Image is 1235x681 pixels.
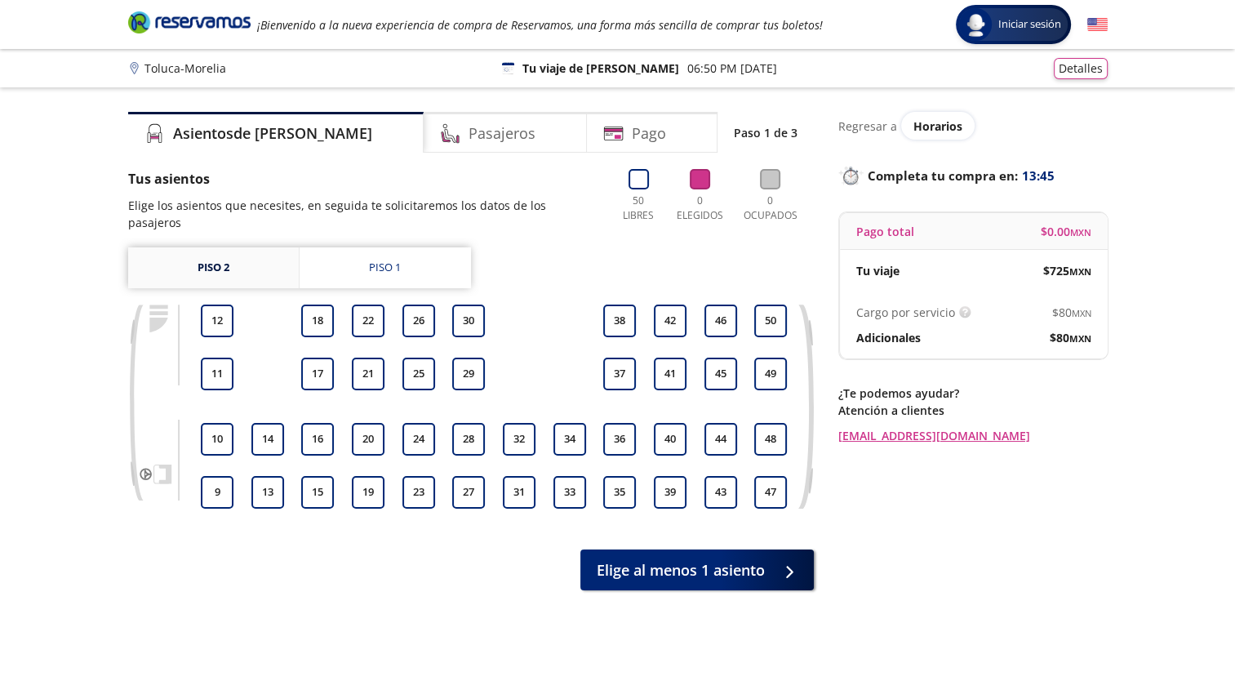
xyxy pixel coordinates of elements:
[369,260,401,276] div: Piso 1
[201,305,233,337] button: 12
[580,550,814,590] button: Elige al menos 1 asiento
[603,358,636,390] button: 37
[603,423,636,456] button: 36
[754,358,787,390] button: 49
[856,304,955,321] p: Cargo por servicio
[992,16,1068,33] span: Iniciar sesión
[740,194,802,223] p: 0 Ocupados
[838,118,897,135] p: Regresar a
[402,358,435,390] button: 25
[352,358,384,390] button: 21
[553,423,586,456] button: 34
[251,476,284,509] button: 13
[301,476,334,509] button: 15
[352,423,384,456] button: 20
[452,305,485,337] button: 30
[402,476,435,509] button: 23
[301,305,334,337] button: 18
[603,305,636,337] button: 38
[1069,265,1091,278] small: MXN
[687,60,777,77] p: 06:50 PM [DATE]
[704,476,737,509] button: 43
[913,118,962,134] span: Horarios
[704,305,737,337] button: 46
[251,423,284,456] button: 14
[704,358,737,390] button: 45
[1022,167,1055,185] span: 13:45
[1054,58,1108,79] button: Detalles
[838,402,1108,419] p: Atención a clientes
[754,476,787,509] button: 47
[201,476,233,509] button: 9
[402,423,435,456] button: 24
[1087,15,1108,35] button: English
[452,423,485,456] button: 28
[452,358,485,390] button: 29
[201,358,233,390] button: 11
[1050,329,1091,346] span: $ 80
[856,329,921,346] p: Adicionales
[597,559,765,581] span: Elige al menos 1 asiento
[128,10,251,34] i: Brand Logo
[654,423,686,456] button: 40
[301,423,334,456] button: 16
[616,194,661,223] p: 50 Libres
[856,223,914,240] p: Pago total
[754,305,787,337] button: 50
[173,122,372,145] h4: Asientos de [PERSON_NAME]
[469,122,535,145] h4: Pasajeros
[144,60,226,77] p: Toluca - Morelia
[201,423,233,456] button: 10
[838,112,1108,140] div: Regresar a ver horarios
[1041,223,1091,240] span: $ 0.00
[553,476,586,509] button: 33
[503,476,535,509] button: 31
[352,305,384,337] button: 22
[503,423,535,456] button: 32
[128,247,299,288] a: Piso 2
[754,423,787,456] button: 48
[128,197,600,231] p: Elige los asientos que necesites, en seguida te solicitaremos los datos de los pasajeros
[300,247,471,288] a: Piso 1
[1043,262,1091,279] span: $ 725
[452,476,485,509] button: 27
[522,60,679,77] p: Tu viaje de [PERSON_NAME]
[654,305,686,337] button: 42
[838,164,1108,187] p: Completa tu compra en :
[603,476,636,509] button: 35
[1072,307,1091,319] small: MXN
[673,194,727,223] p: 0 Elegidos
[838,385,1108,402] p: ¿Te podemos ayudar?
[704,423,737,456] button: 44
[734,124,797,141] p: Paso 1 de 3
[1069,332,1091,345] small: MXN
[838,427,1108,444] a: [EMAIL_ADDRESS][DOMAIN_NAME]
[1070,226,1091,238] small: MXN
[301,358,334,390] button: 17
[257,17,823,33] em: ¡Bienvenido a la nueva experiencia de compra de Reservamos, una forma más sencilla de comprar tus...
[402,305,435,337] button: 26
[352,476,384,509] button: 19
[654,476,686,509] button: 39
[654,358,686,390] button: 41
[128,10,251,39] a: Brand Logo
[632,122,666,145] h4: Pago
[1052,304,1091,321] span: $ 80
[128,169,600,189] p: Tus asientos
[856,262,900,279] p: Tu viaje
